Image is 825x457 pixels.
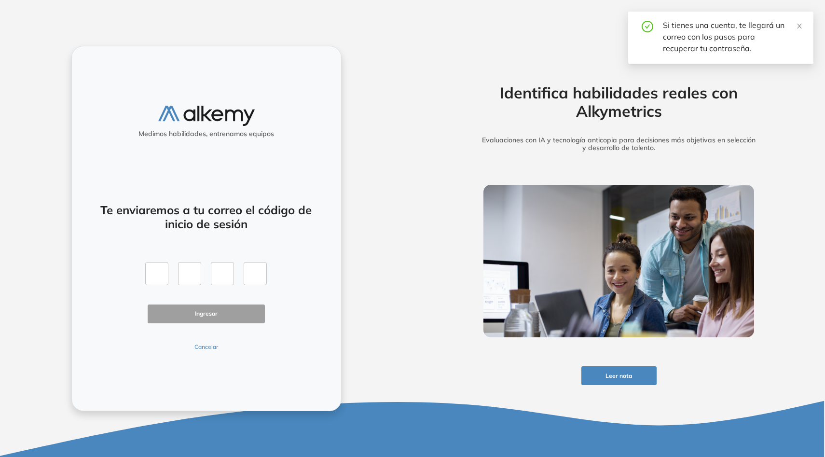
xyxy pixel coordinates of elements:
[651,345,825,457] iframe: Chat Widget
[468,136,770,152] h5: Evaluaciones con IA y tecnología anticopia para decisiones más objetivas en selección y desarroll...
[642,19,653,32] span: check-circle
[148,343,265,351] button: Cancelar
[158,106,255,125] img: logo-alkemy
[76,130,337,138] h5: Medimos habilidades, entrenamos equipos
[97,203,316,231] h4: Te enviaremos a tu correo el código de inicio de sesión
[796,23,803,29] span: close
[468,83,770,121] h2: Identifica habilidades reales con Alkymetrics
[148,305,265,323] button: Ingresar
[581,366,657,385] button: Leer nota
[663,19,802,54] div: Si tienes una cuenta, te llegará un correo con los pasos para recuperar tu contraseña.
[483,185,755,337] img: img-more-info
